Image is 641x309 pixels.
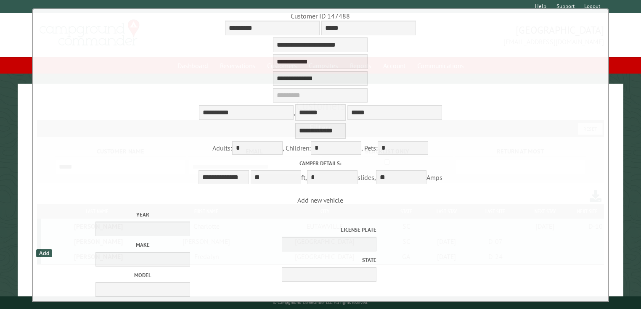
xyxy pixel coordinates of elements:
[35,71,606,141] div: ,
[66,271,220,279] label: Model
[222,256,376,264] label: State
[35,141,606,157] div: Adults: , Children: , Pets:
[66,211,220,219] label: Year
[35,196,606,302] span: Add new vehicle
[273,300,368,305] small: © Campground Commander LLC. All rights reserved.
[35,11,606,21] div: Customer ID 147488
[66,241,220,249] label: Make
[35,159,606,186] div: ft, slides, Amps
[36,249,52,257] div: Add
[222,226,376,234] label: License Plate
[35,159,606,167] label: Camper details:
